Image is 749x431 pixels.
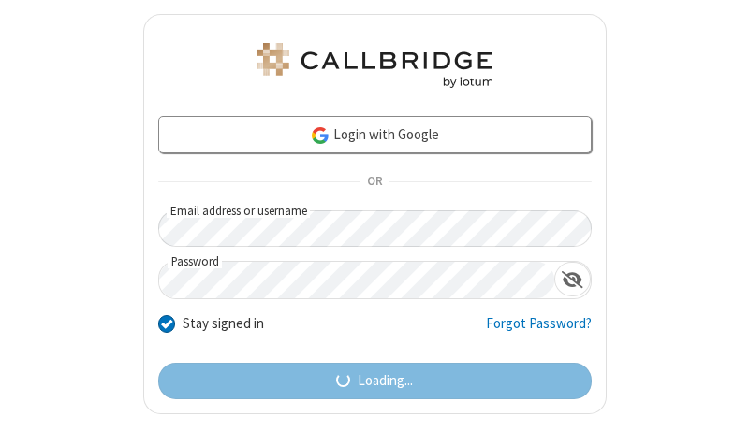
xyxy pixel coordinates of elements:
span: Loading... [358,370,413,392]
img: Astra [253,43,496,88]
a: Forgot Password? [486,313,592,349]
label: Stay signed in [183,313,264,335]
img: google-icon.png [310,125,330,146]
input: Email address or username [158,210,592,247]
span: OR [360,169,389,195]
button: Loading... [158,363,592,400]
input: Password [159,262,554,298]
iframe: Chat [702,382,735,418]
a: Login with Google [158,116,592,153]
div: Show password [554,262,591,296]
